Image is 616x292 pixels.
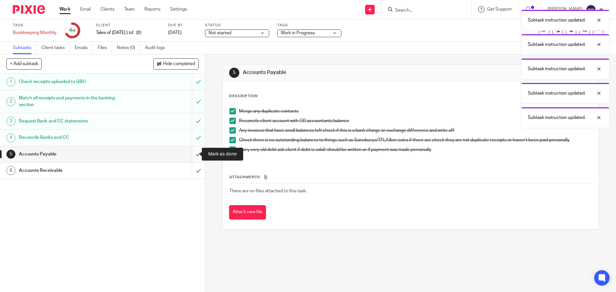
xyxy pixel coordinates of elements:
[6,117,15,126] div: 3
[69,27,75,34] div: 4
[168,23,197,28] label: Due by
[229,175,260,179] span: Attachments
[6,150,15,159] div: 5
[239,118,592,124] p: Reconcile client account with OD accountants balance
[528,66,586,72] p: Subtask instruction updated.
[229,68,239,78] div: 5
[170,6,187,13] a: Settings
[528,114,586,121] p: Subtask instruction updated.
[6,133,15,142] div: 4
[75,42,93,54] a: Emails
[168,30,182,35] span: [DATE]
[6,58,42,69] button: + Add subtask
[528,41,586,48] p: Subtask instruction updated.
[229,205,266,220] button: Attach new file
[6,97,15,106] div: 2
[239,146,592,153] p: If any very old debt ask client if debt is valid/ should be written or if payment was made person...
[586,4,596,15] img: svg%3E
[153,58,199,69] button: Hide completed
[229,94,258,99] p: Description
[13,42,37,54] a: Subtasks
[80,6,91,13] a: Email
[13,23,56,28] label: Task
[124,6,135,13] a: Team
[96,23,160,28] label: Client
[281,31,315,35] span: Work in Progress
[6,166,15,175] div: 6
[144,6,160,13] a: Reports
[19,116,130,126] h1: Request Bank and CC statements
[59,6,71,13] a: Work
[239,137,592,143] p: Check there is no outstanding balances to things such as Sainsburys/TFL/Uber extra if there are c...
[41,42,70,54] a: Client tasks
[277,23,341,28] label: Tags
[117,42,140,54] a: Notes (0)
[19,149,130,159] h1: Accounts Payable
[229,189,307,193] span: There are no files attached to this task.
[96,29,133,36] p: Tales of [DATE] Ltd
[163,62,195,67] span: Hide completed
[19,133,130,142] h1: Reconcile Banks and CC
[19,93,130,110] h1: Match all receipts and payments in the banking section
[528,17,586,23] p: Subtask instruction updated.
[243,69,424,76] h1: Accounts Payable
[19,166,130,175] h1: Accounts Receivable
[239,127,592,134] p: Any invoices that have small balances left check if this is a bank charge or exchange difference ...
[19,77,130,87] h1: Check receipts uploaded to QBO
[6,77,15,86] div: 1
[13,5,45,14] img: Pixie
[13,29,56,36] div: Bookkeeping Monthly
[98,42,112,54] a: Files
[100,6,115,13] a: Clients
[239,108,592,114] p: Merge any duplicate contacts
[205,23,269,28] label: Status
[209,31,231,35] span: Not started
[145,42,170,54] a: Audit logs
[72,29,75,32] small: /6
[528,90,586,96] p: Subtask instruction updated.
